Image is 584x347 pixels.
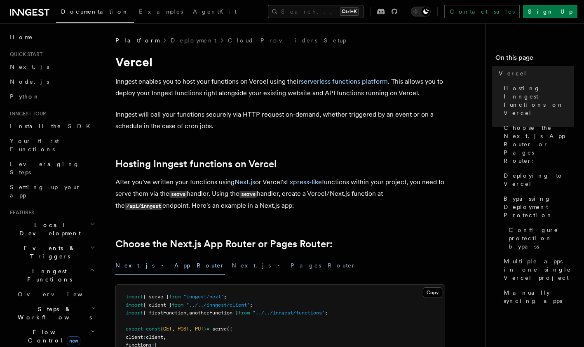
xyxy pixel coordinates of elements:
[189,310,238,316] span: anotherFunction }
[504,84,574,117] span: Hosting Inngest functions on Vercel
[500,168,574,191] a: Deploying to Vercel
[504,288,574,305] span: Manually syncing apps
[143,334,146,340] span: :
[56,2,134,23] a: Documentation
[286,178,322,186] a: Express-like
[268,5,364,18] button: Search...Ctrl+K
[14,287,97,302] a: Overview
[7,241,97,264] button: Events & Triggers
[423,287,442,298] button: Copy
[61,8,129,15] span: Documentation
[7,119,97,134] a: Install the SDK
[160,326,163,332] span: {
[189,326,192,332] span: ,
[212,326,227,332] span: serve
[325,310,328,316] span: ;
[10,138,59,152] span: Your first Functions
[186,302,250,308] span: "../../inngest/client"
[143,302,172,308] span: { client }
[206,326,209,332] span: =
[186,310,189,316] span: ,
[163,334,166,340] span: ,
[238,310,250,316] span: from
[499,69,527,77] span: Vercel
[7,30,97,45] a: Home
[146,334,163,340] span: client
[10,123,95,129] span: Install the SDK
[183,294,224,300] span: "inngest/next"
[18,291,103,298] span: Overview
[7,180,97,203] a: Setting up your app
[204,326,206,332] span: }
[10,78,49,85] span: Node.js
[10,63,49,70] span: Next.js
[504,124,574,165] span: Choose the Next.js App Router or Pages Router:
[169,191,187,198] code: serve
[10,161,80,176] span: Leveraging Steps
[250,302,253,308] span: ;
[500,81,574,120] a: Hosting Inngest functions on Vercel
[500,285,574,308] a: Manually syncing apps
[14,302,97,325] button: Steps & Workflows
[228,36,346,45] a: Cloud Providers Setup
[115,238,333,250] a: Choose the Next.js App Router or Pages Router:
[193,8,237,15] span: AgentKit
[7,110,46,117] span: Inngest tour
[411,7,431,16] button: Toggle dark mode
[7,218,97,241] button: Local Development
[126,310,143,316] span: import
[178,326,189,332] span: POST
[143,310,186,316] span: { firstFunction
[115,176,445,212] p: After you've written your functions using or Vercel's functions within your project, you need to ...
[139,8,183,15] span: Examples
[115,158,277,170] a: Hosting Inngest functions on Vercel
[500,254,574,285] a: Multiple apps in one single Vercel project
[7,89,97,104] a: Python
[500,191,574,223] a: Bypassing Deployment Protection
[232,256,356,275] button: Next.js - Pages Router
[10,93,40,100] span: Python
[7,221,90,237] span: Local Development
[7,74,97,89] a: Node.js
[7,267,89,284] span: Inngest Functions
[126,334,143,340] span: client
[7,59,97,74] a: Next.js
[125,203,162,210] code: /api/inngest
[115,109,445,132] p: Inngest will call your functions securely via HTTP request on-demand, whether triggered by an eve...
[7,157,97,180] a: Leveraging Steps
[126,294,143,300] span: import
[253,310,325,316] span: "../../inngest/functions"
[7,134,97,157] a: Your first Functions
[171,36,216,45] a: Deployment
[301,77,388,85] a: serverless functions platform
[134,2,188,22] a: Examples
[115,54,445,69] h1: Vercel
[235,178,255,186] a: Next.js
[195,326,204,332] span: PUT
[224,294,227,300] span: ;
[500,120,574,168] a: Choose the Next.js App Router or Pages Router:
[115,256,225,275] button: Next.js - App Router
[504,257,574,282] span: Multiple apps in one single Vercel project
[163,326,172,332] span: GET
[172,302,183,308] span: from
[146,326,160,332] span: const
[7,244,90,260] span: Events & Triggers
[115,76,445,99] p: Inngest enables you to host your functions on Vercel using their . This allows you to deploy your...
[126,302,143,308] span: import
[10,184,81,199] span: Setting up your app
[495,66,574,81] a: Vercel
[495,53,574,66] h4: On this page
[7,51,42,58] span: Quick start
[67,336,80,345] span: new
[504,171,574,188] span: Deploying to Vercel
[143,294,169,300] span: { serve }
[509,226,574,251] span: Configure protection bypass
[188,2,242,22] a: AgentKit
[126,326,143,332] span: export
[227,326,232,332] span: ({
[504,195,574,219] span: Bypassing Deployment Protection
[239,191,257,198] code: serve
[169,294,181,300] span: from
[14,305,92,321] span: Steps & Workflows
